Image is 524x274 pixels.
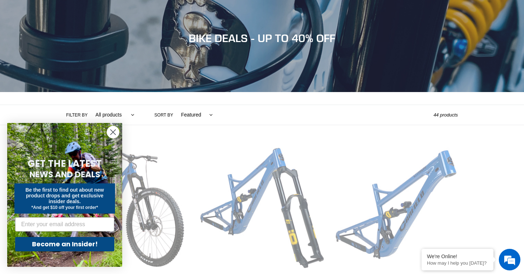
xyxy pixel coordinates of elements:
input: Enter your email address [15,217,114,232]
span: BIKE DEALS - UP TO 40% OFF [189,32,335,45]
span: NEWS AND DEALS [29,169,100,180]
span: Be the first to find out about new product drops and get exclusive insider deals. [26,187,104,204]
label: Sort by [155,112,173,118]
span: *And get $10 off your first order* [31,205,98,210]
button: Become an Insider! [15,237,114,251]
div: We're Online! [427,254,488,259]
span: 44 products [433,112,458,118]
label: Filter by [66,112,88,118]
button: Close dialog [107,126,119,138]
p: How may I help you today? [427,260,488,266]
span: GET THE LATEST [28,157,102,170]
